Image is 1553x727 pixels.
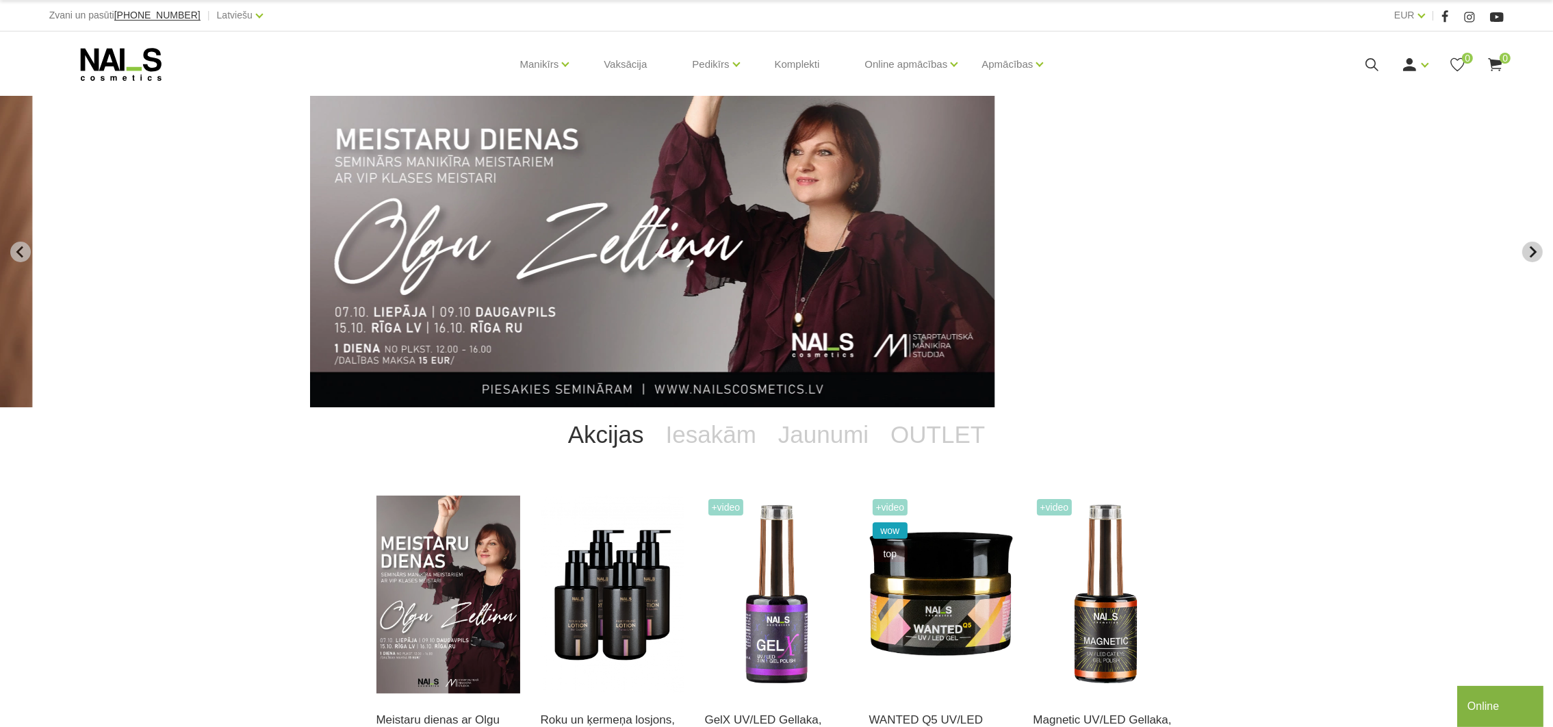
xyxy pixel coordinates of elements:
[767,407,880,462] a: Jaunumi
[1457,683,1546,727] iframe: chat widget
[520,37,559,92] a: Manikīrs
[541,496,684,693] img: BAROJOŠS roku un ķermeņa LOSJONSBALI COCONUT barojošs roku un ķermeņa losjons paredzēts jebkura t...
[1037,499,1073,515] span: +Video
[310,96,1242,407] li: 2 of 14
[49,7,201,24] div: Zvani un pasūti
[705,496,849,693] img: Trīs vienā - bāze, tonis, tops (trausliem nagiem vēlams papildus lietot bāzi). Ilgnoturīga un int...
[557,407,655,462] a: Akcijas
[1500,53,1511,64] span: 0
[217,7,253,23] a: Latviešu
[1462,53,1473,64] span: 0
[376,496,520,693] img: ✨ Meistaru dienas ar Olgu Zeltiņu 2025 ✨🍂 RUDENS / Seminārs manikīra meistariem 🍂📍 Liepāja – 7. o...
[864,37,947,92] a: Online apmācības
[1449,56,1466,73] a: 0
[655,407,767,462] a: Iesakām
[114,10,201,21] a: [PHONE_NUMBER]
[1394,7,1415,23] a: EUR
[207,7,210,24] span: |
[1487,56,1504,73] a: 0
[981,37,1033,92] a: Apmācības
[708,499,744,515] span: +Video
[593,31,658,97] a: Vaksācija
[869,496,1013,693] img: Gels WANTED NAILS cosmetics tehniķu komanda ir radījusi gelu, kas ilgi jau ir katra meistara mekl...
[873,522,908,539] span: wow
[10,242,31,262] button: Go to last slide
[692,37,729,92] a: Pedikīrs
[873,499,908,515] span: +Video
[764,31,831,97] a: Komplekti
[1522,242,1543,262] button: Next slide
[1034,496,1177,693] img: Ilgnoturīga gellaka, kas sastāv no metāla mikrodaļiņām, kuras īpaša magnēta ietekmē var pārvērst ...
[880,407,996,462] a: OUTLET
[873,546,908,562] span: top
[1432,7,1435,24] span: |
